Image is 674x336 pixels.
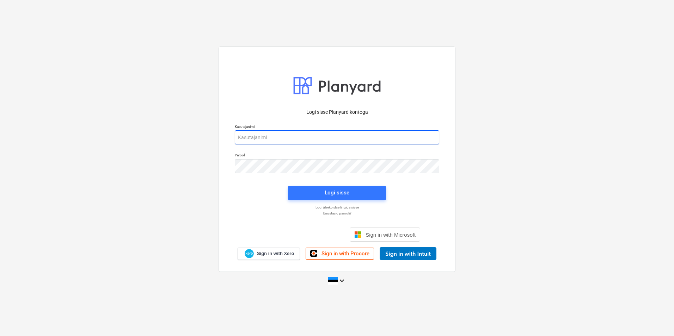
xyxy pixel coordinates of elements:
span: Sign in with Procore [321,250,369,257]
p: Parool [235,153,439,159]
button: Logi sisse [288,186,386,200]
iframe: Chat Widget [639,302,674,336]
span: Sign in with Microsoft [366,232,416,238]
a: Sign in with Xero [238,248,300,260]
i: keyboard_arrow_down [338,276,346,285]
iframe: Sisselogimine Google'i nupu abil [250,227,348,242]
input: Kasutajanimi [235,130,439,144]
img: Microsoft logo [354,231,361,238]
a: Sign in with Procore [306,248,374,260]
a: Unustasid parooli? [231,211,443,216]
p: Logi sisse Planyard kontoga [235,108,439,116]
p: Kasutajanimi [235,124,439,130]
a: Logi ühekordse lingiga sisse [231,205,443,210]
img: Xero logo [245,249,254,259]
div: Logi sisse [325,188,349,197]
span: Sign in with Xero [257,250,294,257]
